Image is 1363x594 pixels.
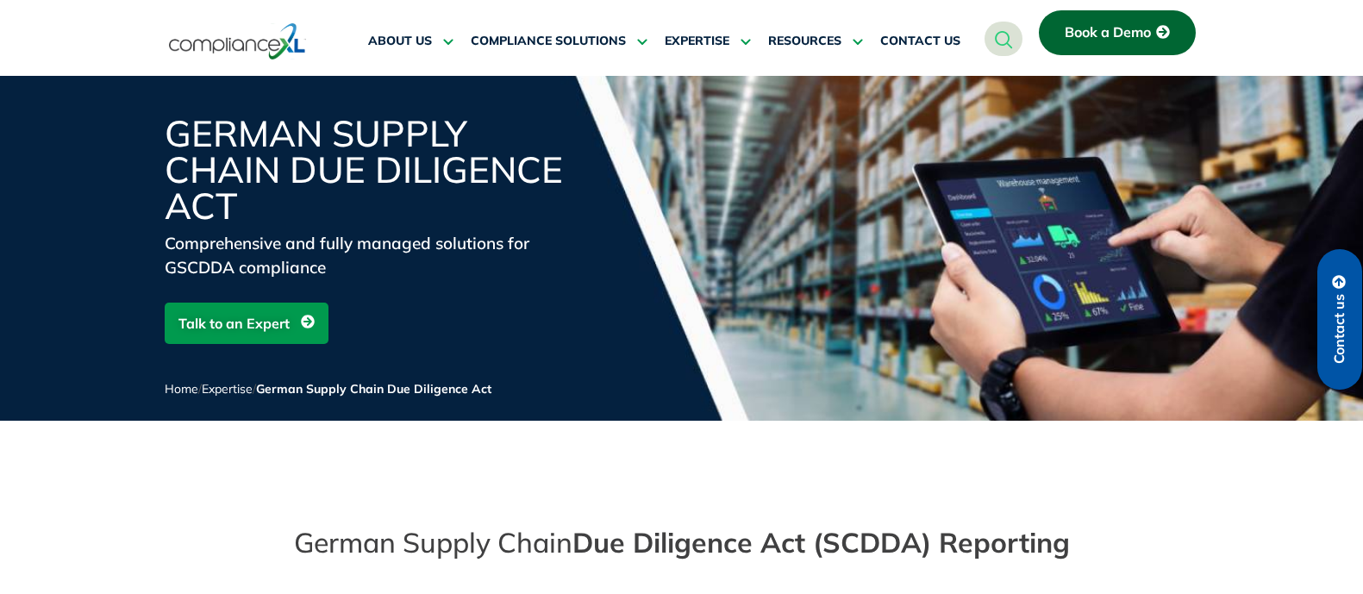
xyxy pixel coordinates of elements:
[880,34,960,49] span: CONTACT US
[880,21,960,62] a: CONTACT US
[202,381,253,397] a: Expertise
[572,525,1070,560] span: Due Diligence Act (SCDDA) Reporting
[665,21,751,62] a: EXPERTISE
[165,524,1199,561] div: German Supply Chain
[169,22,306,61] img: logo-one.svg
[368,34,432,49] span: ABOUT US
[1317,249,1362,390] a: Contact us
[165,381,198,397] a: Home
[768,34,841,49] span: RESOURCES
[1332,294,1347,364] span: Contact us
[178,307,290,340] span: Talk to an Expert
[665,34,729,49] span: EXPERTISE
[256,381,491,397] span: German Supply Chain Due Diligence Act
[471,34,626,49] span: COMPLIANCE SOLUTIONS
[165,116,578,224] h1: German Supply Chain Due Diligence Act
[165,381,491,397] span: / /
[165,303,328,344] a: Talk to an Expert
[1039,10,1196,55] a: Book a Demo
[985,22,1022,56] a: navsearch-button
[368,21,453,62] a: ABOUT US
[1065,25,1151,41] span: Book a Demo
[471,21,647,62] a: COMPLIANCE SOLUTIONS
[165,231,578,279] div: Comprehensive and fully managed solutions for GSCDDA compliance
[768,21,863,62] a: RESOURCES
